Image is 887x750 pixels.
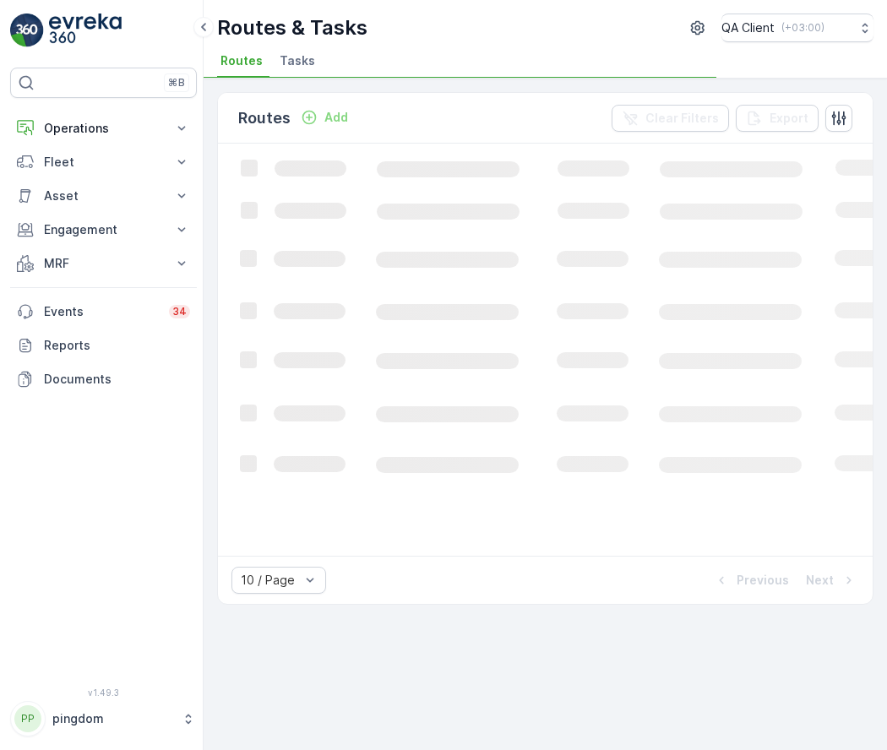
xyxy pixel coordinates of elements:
[711,570,791,590] button: Previous
[10,213,197,247] button: Engagement
[721,14,873,42] button: QA Client(+03:00)
[645,110,719,127] p: Clear Filters
[804,570,859,590] button: Next
[10,179,197,213] button: Asset
[612,105,729,132] button: Clear Filters
[10,111,197,145] button: Operations
[10,362,197,396] a: Documents
[737,572,789,589] p: Previous
[10,687,197,698] span: v 1.49.3
[10,295,197,329] a: Events34
[280,52,315,69] span: Tasks
[14,705,41,732] div: PP
[44,337,190,354] p: Reports
[44,187,163,204] p: Asset
[44,120,163,137] p: Operations
[44,303,159,320] p: Events
[44,255,163,272] p: MRF
[172,305,187,318] p: 34
[217,14,367,41] p: Routes & Tasks
[52,710,173,727] p: pingdom
[806,572,834,589] p: Next
[10,329,197,362] a: Reports
[10,14,44,47] img: logo
[324,109,348,126] p: Add
[736,105,819,132] button: Export
[781,21,824,35] p: ( +03:00 )
[10,247,197,280] button: MRF
[44,371,190,388] p: Documents
[294,107,355,128] button: Add
[10,701,197,736] button: PPpingdom
[168,76,185,90] p: ⌘B
[721,19,775,36] p: QA Client
[49,14,122,47] img: logo_light-DOdMpM7g.png
[238,106,291,130] p: Routes
[220,52,263,69] span: Routes
[10,145,197,179] button: Fleet
[44,154,163,171] p: Fleet
[44,221,163,238] p: Engagement
[770,110,808,127] p: Export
